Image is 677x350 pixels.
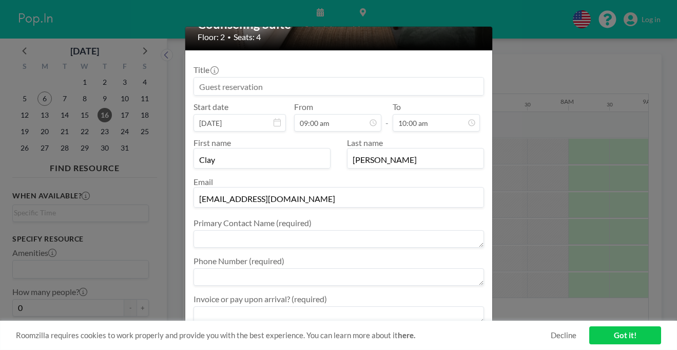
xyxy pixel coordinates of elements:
[194,190,483,207] input: Email
[227,33,231,41] span: •
[194,138,231,148] label: First name
[234,32,261,42] span: Seats: 4
[194,294,327,304] label: Invoice or pay upon arrival? (required)
[194,256,284,266] label: Phone Number (required)
[347,138,383,148] label: Last name
[194,78,483,95] input: Guest reservation
[198,32,225,42] span: Floor: 2
[194,218,312,228] label: Primary Contact Name (required)
[194,65,218,75] label: Title
[194,102,228,112] label: Start date
[385,105,389,128] span: -
[551,330,576,340] a: Decline
[194,177,213,187] label: Email
[194,151,330,168] input: First name
[393,102,401,112] label: To
[589,326,661,344] a: Got it!
[398,330,415,340] a: here.
[294,102,313,112] label: From
[347,151,483,168] input: Last name
[16,330,551,340] span: Roomzilla requires cookies to work properly and provide you with the best experience. You can lea...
